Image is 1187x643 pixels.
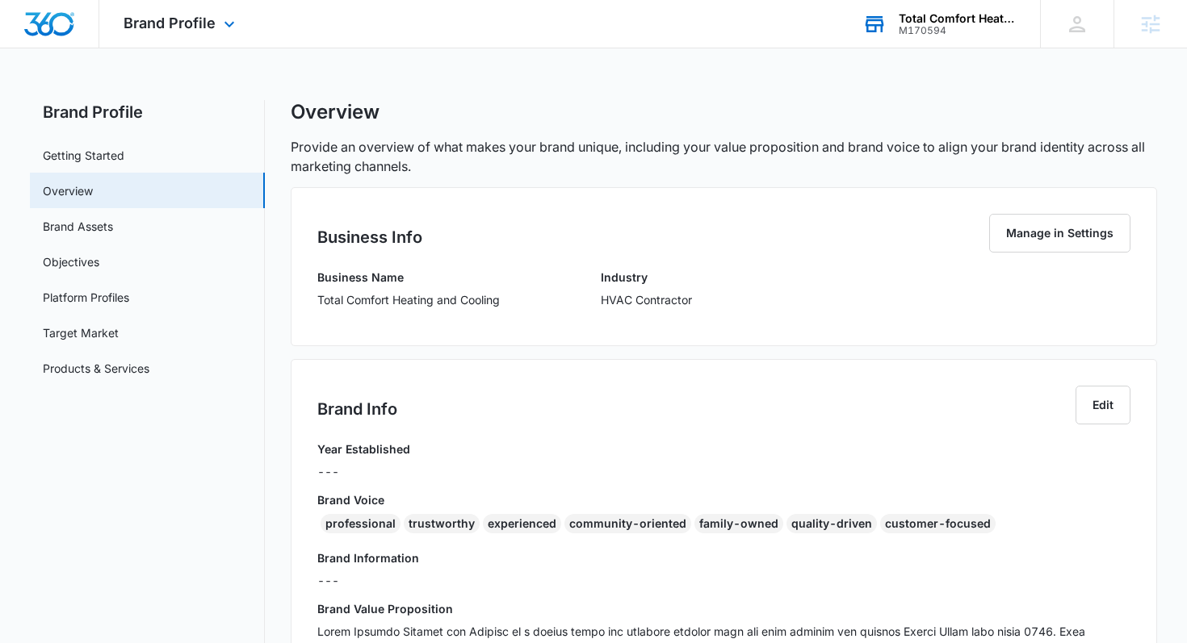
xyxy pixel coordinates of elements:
h2: Brand Profile [30,100,265,124]
div: family-owned [694,514,783,533]
button: Edit [1076,386,1130,424]
p: HVAC Contractor [601,291,692,308]
a: Overview [43,182,93,199]
div: quality-driven [786,514,877,533]
span: Brand Profile [124,15,216,31]
a: Getting Started [43,147,124,164]
h3: Business Name [317,269,500,286]
h3: Brand Value Proposition [317,600,1131,617]
a: Objectives [43,253,99,270]
div: account name [899,12,1017,25]
h2: Brand Info [317,397,397,421]
div: experienced [483,514,561,533]
a: Brand Assets [43,218,113,235]
p: --- [317,572,1131,589]
div: community-oriented [564,514,691,533]
a: Target Market [43,324,119,341]
h3: Brand Voice [317,491,1131,508]
p: Total Comfort Heating and Cooling [317,291,500,308]
div: account id [899,25,1017,36]
div: trustworthy [404,514,480,533]
div: professional [321,514,401,533]
div: customer-focused [880,514,996,533]
h2: Business Info [317,225,422,249]
h3: Industry [601,269,692,286]
a: Products & Services [43,360,149,377]
a: Platform Profiles [43,289,129,306]
h1: Overview [291,100,380,124]
h3: Brand Information [317,549,1131,566]
h3: Year Established [317,440,410,457]
p: --- [317,463,410,480]
p: Provide an overview of what makes your brand unique, including your value proposition and brand v... [291,137,1158,176]
button: Manage in Settings [989,214,1130,253]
